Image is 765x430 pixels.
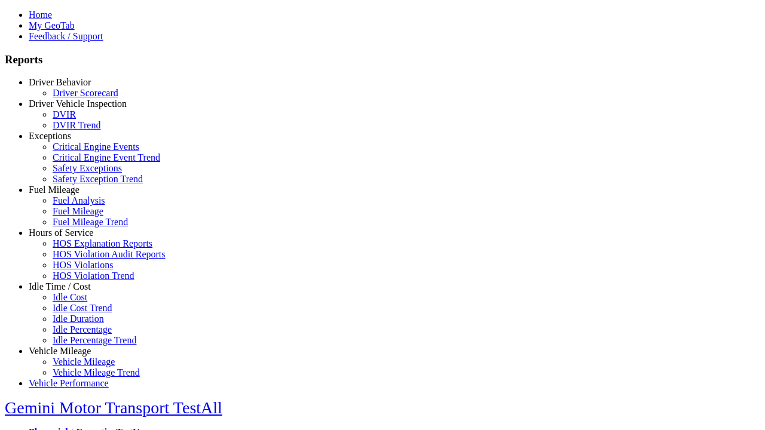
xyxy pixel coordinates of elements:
[53,195,105,205] a: Fuel Analysis
[53,142,139,152] a: Critical Engine Events
[53,238,152,248] a: HOS Explanation Reports
[53,303,112,313] a: Idle Cost Trend
[53,357,115,367] a: Vehicle Mileage
[53,335,136,345] a: Idle Percentage Trend
[5,53,760,66] h3: Reports
[53,163,122,173] a: Safety Exceptions
[5,398,222,417] a: Gemini Motor Transport TestAll
[53,249,166,259] a: HOS Violation Audit Reports
[29,281,91,291] a: Idle Time / Cost
[53,206,103,216] a: Fuel Mileage
[53,109,76,119] a: DVIR
[29,10,52,20] a: Home
[53,271,134,281] a: HOS Violation Trend
[29,185,79,195] a: Fuel Mileage
[53,260,113,270] a: HOS Violations
[53,367,140,377] a: Vehicle Mileage Trend
[29,378,109,388] a: Vehicle Performance
[29,99,127,109] a: Driver Vehicle Inspection
[53,324,112,334] a: Idle Percentage
[29,228,93,238] a: Hours of Service
[29,346,91,356] a: Vehicle Mileage
[53,314,104,324] a: Idle Duration
[53,152,160,162] a: Critical Engine Event Trend
[53,174,143,184] a: Safety Exception Trend
[29,77,91,87] a: Driver Behavior
[53,120,100,130] a: DVIR Trend
[53,292,87,302] a: Idle Cost
[53,217,128,227] a: Fuel Mileage Trend
[29,20,75,30] a: My GeoTab
[53,88,118,98] a: Driver Scorecard
[29,131,71,141] a: Exceptions
[29,31,103,41] a: Feedback / Support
